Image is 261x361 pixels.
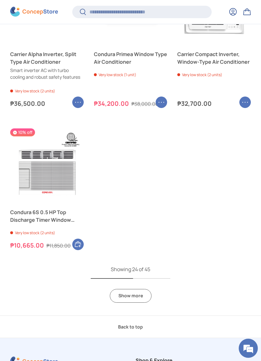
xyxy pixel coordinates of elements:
[10,128,84,202] a: Condura 6S 0.5 HP Top Discharge Timer Window Type Air Conditioner
[3,174,121,196] textarea: Type your message and hit 'Enter'
[37,80,88,145] span: We're online!
[10,265,251,303] nav: Pagination
[110,289,152,303] a: Show more
[10,128,35,136] span: 10% off
[10,208,84,224] a: Condura 6S 0.5 HP Top Discharge Timer Window Type Air Conditioner
[10,7,58,17] img: ConcepStore
[10,50,84,66] a: Carrier Alpha Inverter, Split Type Air Conditioner
[111,266,150,273] span: Showing 24 of 45
[33,36,107,44] div: Chat with us now
[177,50,251,66] a: Carrier Compact Inverter, Window-Type Air Conditioner
[94,50,167,66] a: Condura Primea Window Type Air Conditioner
[104,3,120,18] div: Minimize live chat window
